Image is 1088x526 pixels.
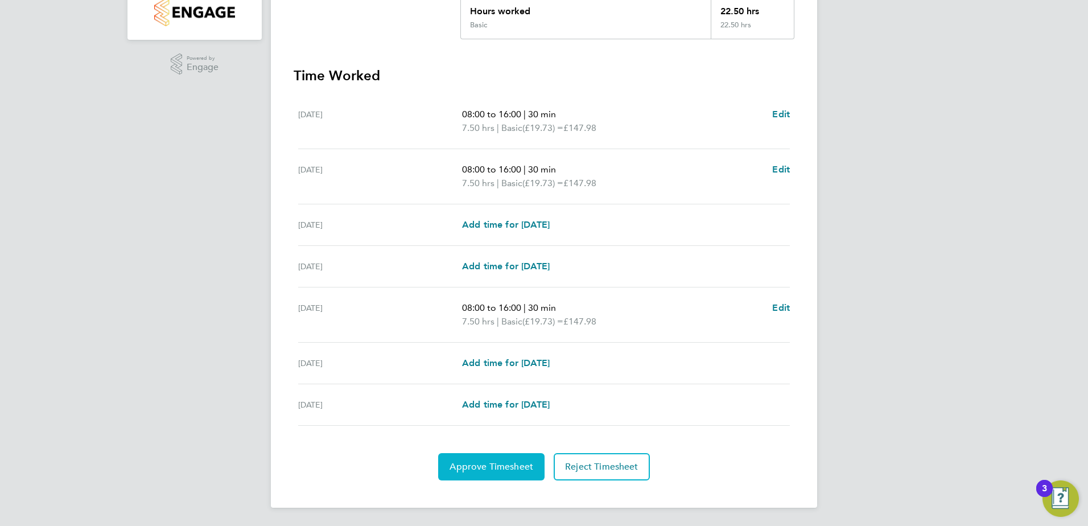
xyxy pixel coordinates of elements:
div: 3 [1042,488,1047,503]
span: | [524,302,526,313]
span: | [497,178,499,188]
a: Edit [772,301,790,315]
div: [DATE] [298,218,462,232]
span: Basic [501,315,522,328]
span: Add time for [DATE] [462,219,550,230]
div: 22.50 hrs [711,20,794,39]
a: Edit [772,163,790,176]
a: Add time for [DATE] [462,218,550,232]
span: 30 min [528,302,556,313]
span: Edit [772,302,790,313]
button: Reject Timesheet [554,453,650,480]
span: (£19.73) = [522,178,563,188]
h3: Time Worked [294,67,794,85]
a: Add time for [DATE] [462,398,550,412]
span: 08:00 to 16:00 [462,109,521,120]
div: Basic [470,20,487,30]
a: Add time for [DATE] [462,260,550,273]
div: [DATE] [298,301,462,328]
span: £147.98 [563,178,596,188]
span: 30 min [528,109,556,120]
div: [DATE] [298,163,462,190]
span: Edit [772,109,790,120]
span: 30 min [528,164,556,175]
div: [DATE] [298,260,462,273]
button: Open Resource Center, 3 new notifications [1042,480,1079,517]
a: Add time for [DATE] [462,356,550,370]
span: Edit [772,164,790,175]
span: Basic [501,176,522,190]
span: £147.98 [563,122,596,133]
span: Add time for [DATE] [462,399,550,410]
div: [DATE] [298,356,462,370]
span: | [524,109,526,120]
span: 7.50 hrs [462,122,494,133]
a: Powered byEngage [171,54,219,75]
span: £147.98 [563,316,596,327]
span: 08:00 to 16:00 [462,164,521,175]
a: Edit [772,108,790,121]
span: Reject Timesheet [565,461,638,472]
div: [DATE] [298,398,462,412]
div: [DATE] [298,108,462,135]
span: 08:00 to 16:00 [462,302,521,313]
span: Engage [187,63,219,72]
span: (£19.73) = [522,316,563,327]
span: | [524,164,526,175]
span: Add time for [DATE] [462,261,550,272]
span: (£19.73) = [522,122,563,133]
span: 7.50 hrs [462,178,494,188]
span: 7.50 hrs [462,316,494,327]
span: Basic [501,121,522,135]
button: Approve Timesheet [438,453,545,480]
span: Add time for [DATE] [462,357,550,368]
span: Powered by [187,54,219,63]
span: | [497,316,499,327]
span: | [497,122,499,133]
span: Approve Timesheet [450,461,533,472]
